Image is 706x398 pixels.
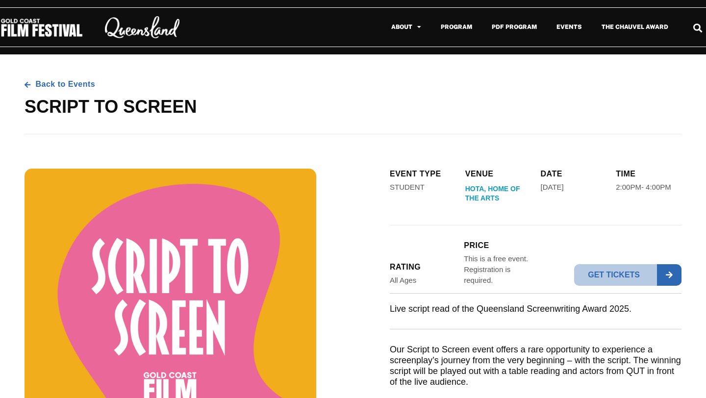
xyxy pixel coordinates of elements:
a: Program [431,16,482,38]
div: STUDENT [390,182,425,193]
p: 2:00PM- 4:00PM [616,182,671,193]
a: The Chauvel Award [592,16,678,38]
div: All Ages [390,275,416,286]
h5: Rating [390,262,461,273]
a: PDF Program [482,16,547,38]
div: This is a free event. Registration is required. [464,253,535,286]
h5: eVENT type [390,169,455,179]
a: Back to Events [25,79,95,90]
span: HOTA, Home of the Arts [465,184,531,205]
h1: SCRIPT TO SCREEN [25,95,681,119]
h5: Date [541,169,606,179]
a: About [381,16,431,38]
span: Get tickets [574,264,657,286]
div: Live script read of the Queensland Screenwriting Award 2025. [390,303,631,314]
p: Our Script to Screen event offers a rare opportunity to experience a screenplay’s journey from th... [390,344,681,387]
h5: Venue [465,169,531,179]
a: Get tickets [574,264,681,286]
span: Back to Events [33,79,96,90]
h5: Time [616,169,681,179]
h5: Price [464,240,535,251]
nav: Menu [201,16,679,38]
a: Events [547,16,592,38]
div: [DATE] [541,182,564,193]
div: Search [690,20,706,36]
